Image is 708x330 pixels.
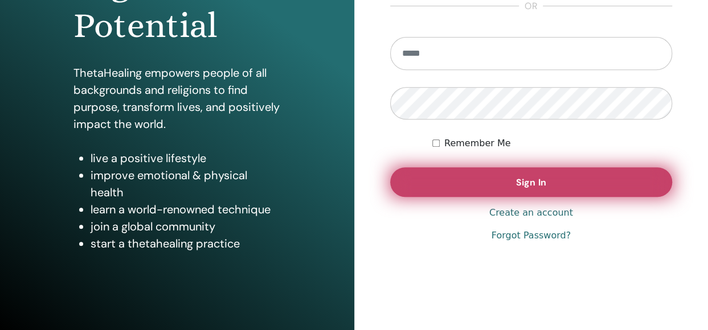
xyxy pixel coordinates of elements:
[492,229,571,242] a: Forgot Password?
[390,167,673,197] button: Sign In
[73,64,281,133] p: ThetaHealing empowers people of all backgrounds and religions to find purpose, transform lives, a...
[91,218,281,235] li: join a global community
[444,137,511,150] label: Remember Me
[91,235,281,252] li: start a thetahealing practice
[489,206,573,220] a: Create an account
[91,150,281,167] li: live a positive lifestyle
[432,137,672,150] div: Keep me authenticated indefinitely or until I manually logout
[91,201,281,218] li: learn a world-renowned technique
[516,176,546,188] span: Sign In
[91,167,281,201] li: improve emotional & physical health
